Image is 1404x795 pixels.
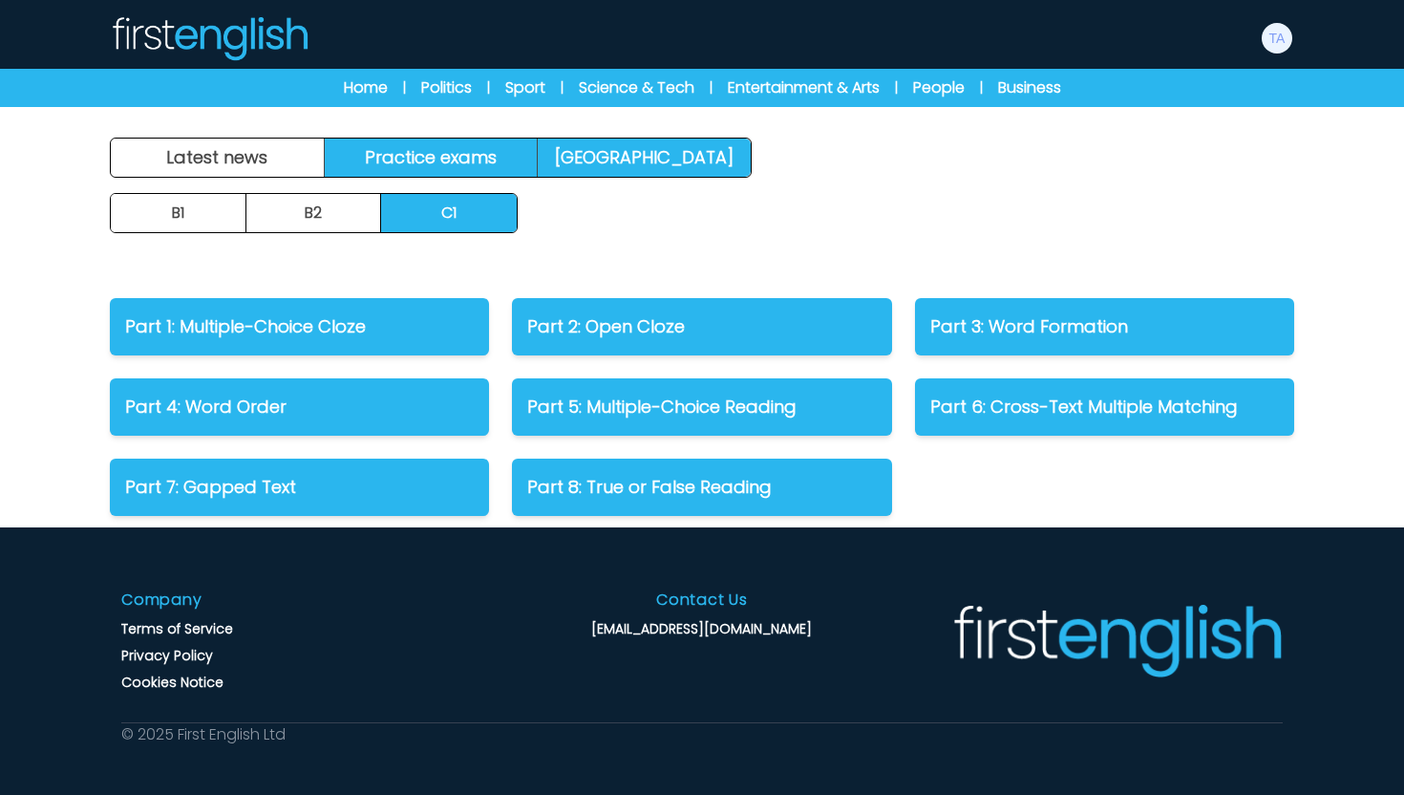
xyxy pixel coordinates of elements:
h3: Company [121,589,202,612]
a: [EMAIL_ADDRESS][DOMAIN_NAME] [591,619,812,638]
span: | [980,78,983,97]
span: | [710,78,713,97]
a: Entertainment & Arts [728,76,880,99]
a: Part 2: Open Cloze [512,298,891,355]
p: Part 1: Multiple-Choice Cloze [125,313,474,340]
a: Part 8: True or False Reading [512,459,891,516]
p: Part 7: Gapped Text [125,474,474,501]
a: Part 1: Multiple-Choice Cloze [110,298,489,355]
a: Practice exams [325,139,539,177]
a: Part 4: Word Order [110,378,489,436]
a: Latest news [111,139,325,177]
a: Part 6: Cross-Text Multiple Matching [915,378,1294,436]
a: B1 [111,194,246,232]
p: Part 4: Word Order [125,394,474,420]
img: T All1 [1262,23,1292,54]
span: | [487,78,490,97]
a: Part 5: Multiple-Choice Reading [512,378,891,436]
a: Part 7: Gapped Text [110,459,489,516]
p: © 2025 First English Ltd [121,723,286,746]
a: Business [998,76,1061,99]
p: Part 5: Multiple-Choice Reading [527,394,876,420]
p: Part 6: Cross-Text Multiple Matching [930,394,1279,420]
a: Politics [421,76,472,99]
span: | [895,78,898,97]
a: C1 [381,194,517,232]
a: People [913,76,965,99]
a: Home [344,76,388,99]
span: | [403,78,406,97]
a: Science & Tech [579,76,694,99]
a: [GEOGRAPHIC_DATA] [538,139,751,177]
p: Part 2: Open Cloze [527,313,876,340]
a: Privacy Policy [121,646,213,665]
a: Part 3: Word Formation [915,298,1294,355]
a: Sport [505,76,545,99]
a: Terms of Service [121,619,233,638]
p: Part 3: Word Formation [930,313,1279,340]
span: | [561,78,564,97]
h3: Contact Us [656,589,748,612]
a: B2 [246,194,382,232]
a: Cookies Notice [121,673,223,692]
p: Part 8: True or False Reading [527,474,876,501]
img: Logo [110,15,308,61]
img: Company Logo [949,602,1283,678]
